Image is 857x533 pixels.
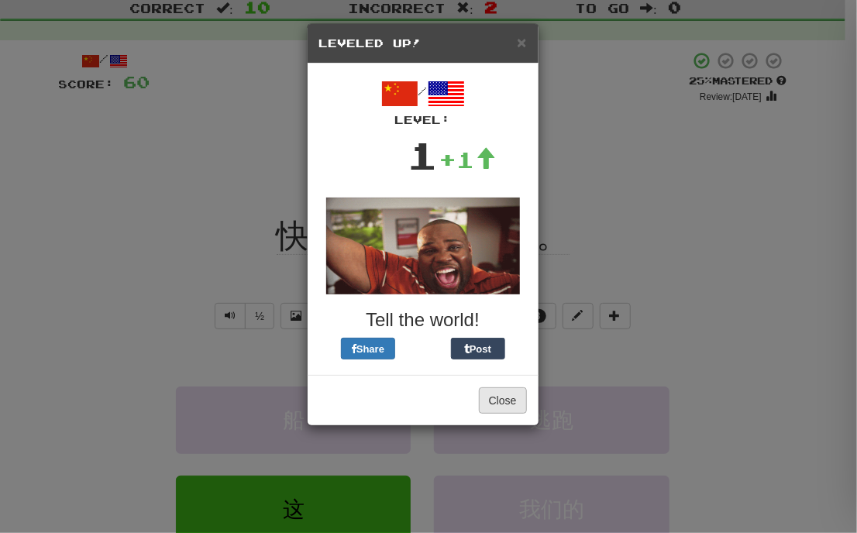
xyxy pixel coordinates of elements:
[341,338,395,359] button: Share
[517,33,526,51] span: ×
[517,34,526,50] button: Close
[407,128,439,182] div: 1
[326,198,520,294] img: anon-dude-dancing-749b357b783eda7f85c51e4a2e1ee5269fc79fcf7d6b6aa88849e9eb2203d151.gif
[451,338,505,359] button: Post
[319,36,527,51] h5: Leveled Up!
[319,310,527,330] h3: Tell the world!
[319,75,527,128] div: /
[439,144,496,175] div: +1
[319,112,527,128] div: Level:
[479,387,527,414] button: Close
[395,338,451,359] iframe: X Post Button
